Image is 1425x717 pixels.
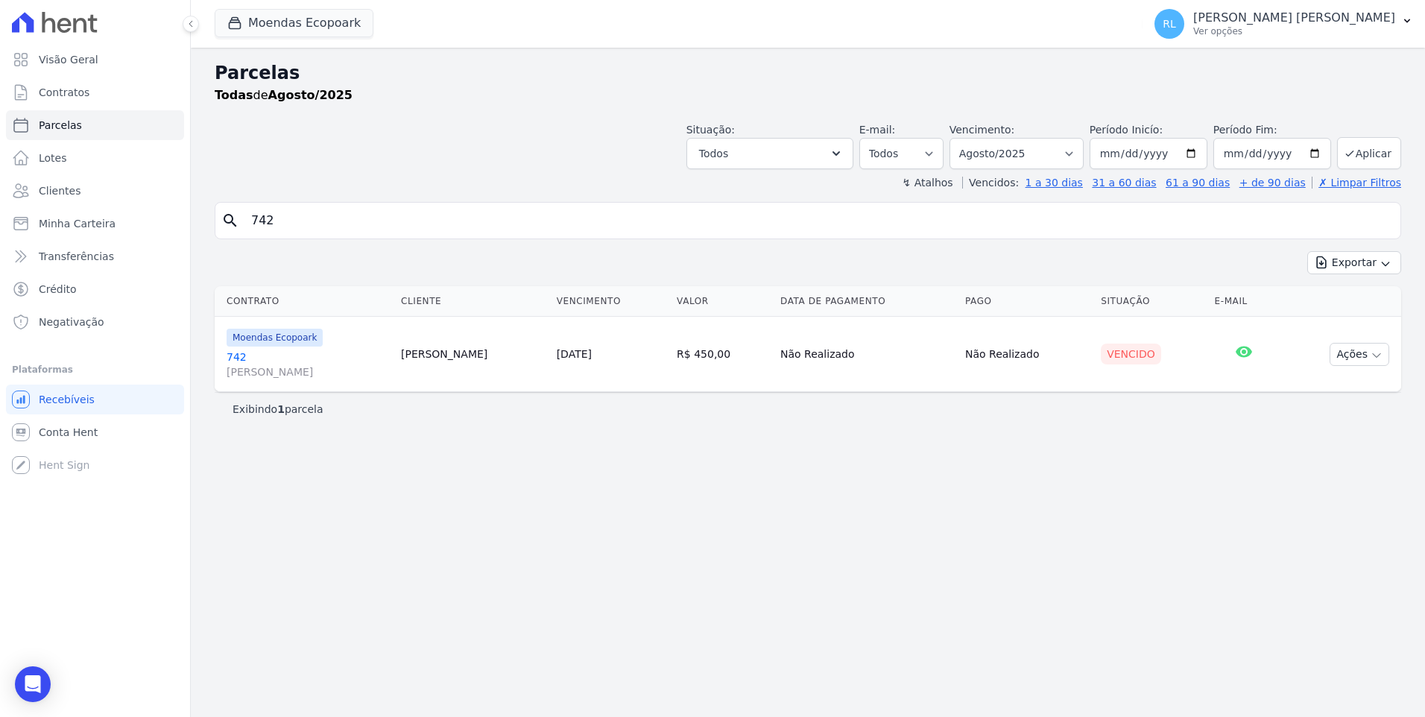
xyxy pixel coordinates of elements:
th: E-mail [1209,286,1280,317]
label: Período Fim: [1213,122,1331,138]
p: Ver opções [1193,25,1395,37]
a: 61 a 90 dias [1166,177,1230,189]
span: Todos [699,145,728,162]
button: Exportar [1307,251,1401,274]
p: Exibindo parcela [233,402,323,417]
label: Situação: [686,124,735,136]
span: RL [1163,19,1176,29]
a: ✗ Limpar Filtros [1312,177,1401,189]
a: Transferências [6,241,184,271]
a: 1 a 30 dias [1026,177,1083,189]
a: Conta Hent [6,417,184,447]
th: Contrato [215,286,395,317]
a: Crédito [6,274,184,304]
a: Visão Geral [6,45,184,75]
span: Crédito [39,282,77,297]
a: 742[PERSON_NAME] [227,350,389,379]
span: Visão Geral [39,52,98,67]
span: Minha Carteira [39,216,116,231]
th: Pago [959,286,1095,317]
button: Ações [1330,343,1389,366]
span: Transferências [39,249,114,264]
span: Clientes [39,183,80,198]
th: Situação [1095,286,1208,317]
div: Open Intercom Messenger [15,666,51,702]
a: Contratos [6,78,184,107]
label: E-mail: [859,124,896,136]
span: Moendas Ecopoark [227,329,323,347]
button: Todos [686,138,853,169]
a: Clientes [6,176,184,206]
strong: Agosto/2025 [268,88,353,102]
a: Minha Carteira [6,209,184,239]
p: de [215,86,353,104]
div: Plataformas [12,361,178,379]
p: [PERSON_NAME] [PERSON_NAME] [1193,10,1395,25]
a: Recebíveis [6,385,184,414]
i: search [221,212,239,230]
td: [PERSON_NAME] [395,317,551,392]
span: Conta Hent [39,425,98,440]
span: [PERSON_NAME] [227,364,389,379]
th: Cliente [395,286,551,317]
strong: Todas [215,88,253,102]
span: Negativação [39,315,104,329]
a: 31 a 60 dias [1092,177,1156,189]
span: Contratos [39,85,89,100]
a: + de 90 dias [1239,177,1306,189]
label: Vencidos: [962,177,1019,189]
div: Vencido [1101,344,1161,364]
td: Não Realizado [774,317,959,392]
a: [DATE] [557,348,592,360]
a: Lotes [6,143,184,173]
h2: Parcelas [215,60,1401,86]
button: Moendas Ecopoark [215,9,373,37]
label: Período Inicío: [1090,124,1163,136]
th: Vencimento [551,286,671,317]
a: Negativação [6,307,184,337]
label: Vencimento: [950,124,1014,136]
th: Valor [671,286,774,317]
td: R$ 450,00 [671,317,774,392]
span: Lotes [39,151,67,165]
button: RL [PERSON_NAME] [PERSON_NAME] Ver opções [1143,3,1425,45]
b: 1 [277,403,285,415]
a: Parcelas [6,110,184,140]
input: Buscar por nome do lote ou do cliente [242,206,1394,236]
span: Parcelas [39,118,82,133]
th: Data de Pagamento [774,286,959,317]
td: Não Realizado [959,317,1095,392]
button: Aplicar [1337,137,1401,169]
span: Recebíveis [39,392,95,407]
label: ↯ Atalhos [902,177,952,189]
